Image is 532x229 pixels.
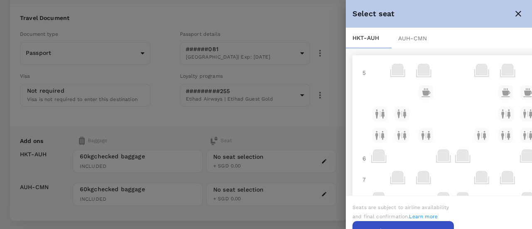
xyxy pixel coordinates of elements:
div: 7 [359,172,369,187]
div: 5 [359,126,366,148]
div: 6 [359,151,369,166]
span: Seats are subject to airline availability and final confirmation. [352,204,449,219]
button: close [511,7,525,21]
div: 8 [359,194,369,209]
a: Learn more [409,214,438,219]
div: 5 [359,105,366,126]
div: HKT - AUH [346,28,392,49]
div: 5 [359,65,369,80]
div: Select seat [352,8,511,20]
div: AUH - CMN [392,28,437,49]
div: 5 [359,84,366,105]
